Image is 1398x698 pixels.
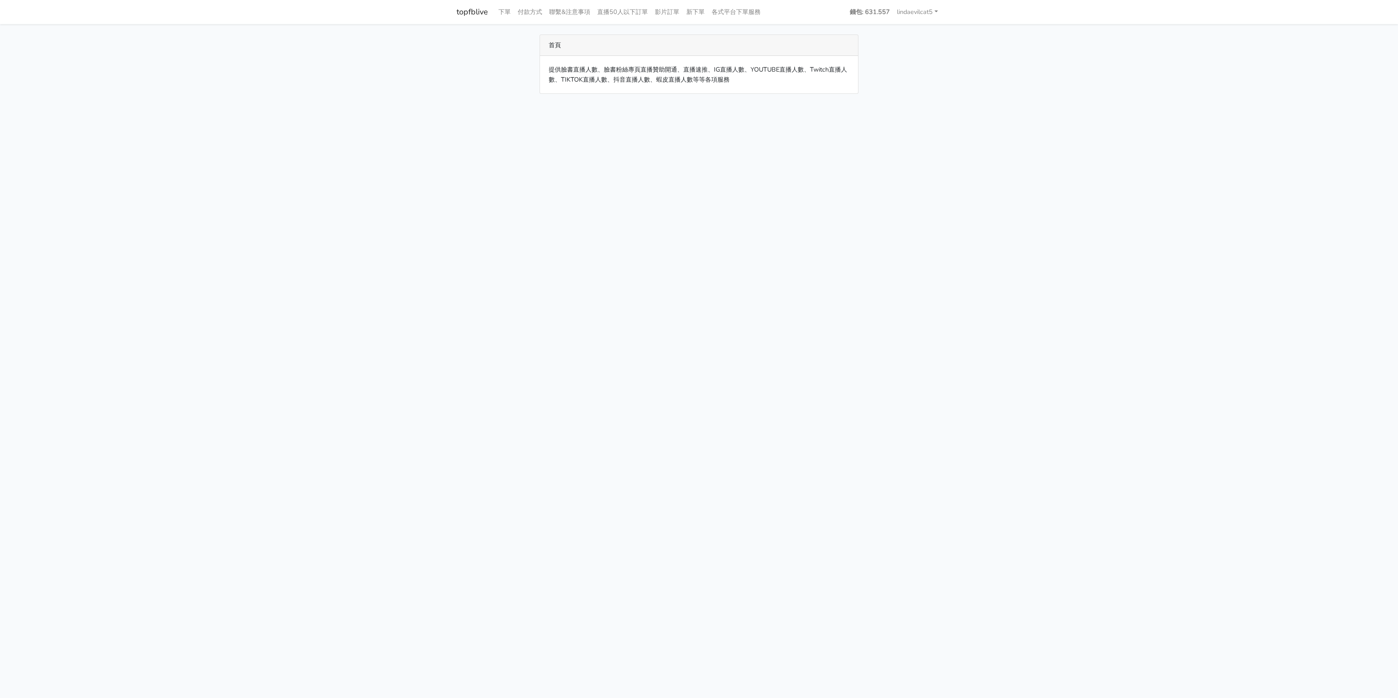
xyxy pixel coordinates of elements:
[651,3,683,21] a: 影片訂單
[893,3,941,21] a: lindaevilcat5
[546,3,594,21] a: 聯繫&注意事項
[457,3,488,21] a: topfblive
[594,3,651,21] a: 直播50人以下訂單
[540,56,858,93] div: 提供臉書直播人數、臉書粉絲專頁直播贊助開通、直播速推、IG直播人數、YOUTUBE直播人數、Twitch直播人數、TIKTOK直播人數、抖音直播人數、蝦皮直播人數等等各項服務
[495,3,514,21] a: 下單
[540,35,858,56] div: 首頁
[708,3,764,21] a: 各式平台下單服務
[514,3,546,21] a: 付款方式
[683,3,708,21] a: 新下單
[850,7,890,16] strong: 錢包: 631.557
[846,3,893,21] a: 錢包: 631.557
